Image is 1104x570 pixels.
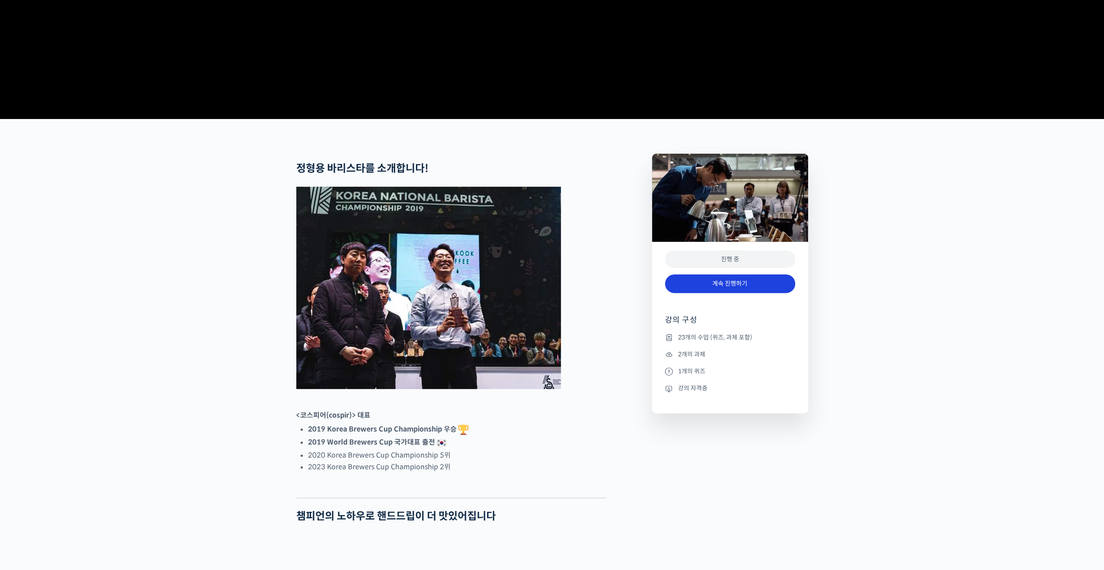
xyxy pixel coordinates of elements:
[665,383,795,394] li: 강의 자격증
[665,315,795,332] h4: 강의 구성
[296,510,496,523] strong: 챔피언의 노하우로 핸드드립이 더 맛있어집니다
[296,411,370,420] strong: <코스피어(cospir)> 대표
[134,288,144,295] span: 설정
[27,288,33,295] span: 홈
[308,461,606,473] li: 2023 Korea Brewers Cup Championship 2위
[3,275,57,297] a: 홈
[308,425,470,434] strong: 2019 Korea Brewers Cup Championship 우승
[308,449,606,461] li: 2020 Korea Brewers Cup Championship 5위
[665,366,795,376] li: 1개의 퀴즈
[57,275,112,297] a: 대화
[296,162,429,175] strong: 정형용 바리스타를 소개합니다!
[436,438,447,448] img: 🇰🇷
[665,332,795,343] li: 23개의 수업 (퀴즈, 과제 포함)
[112,275,167,297] a: 설정
[308,438,448,447] strong: 2019 World Brewers Cup 국가대표 출전
[665,349,795,359] li: 2개의 과제
[665,274,795,293] a: 계속 진행하기
[665,250,795,268] div: 진행 중
[458,425,468,435] img: 🏆
[79,289,90,296] span: 대화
